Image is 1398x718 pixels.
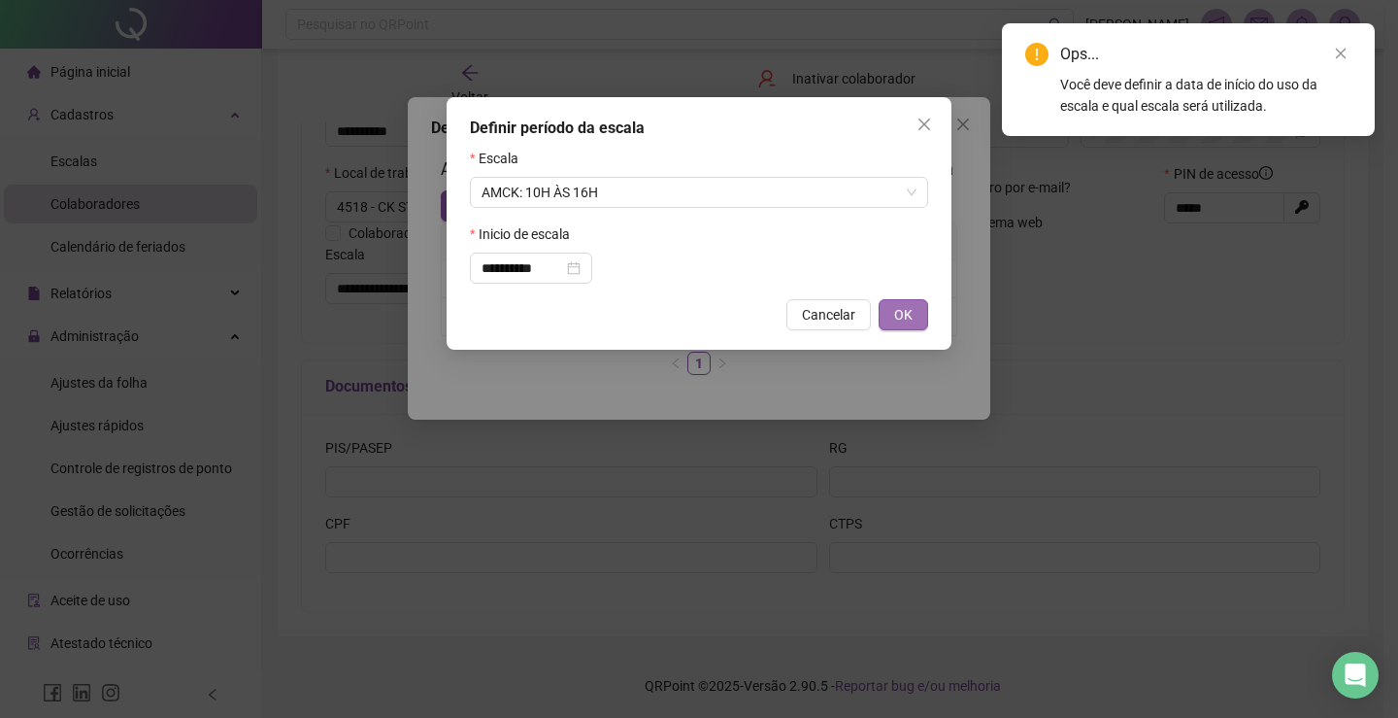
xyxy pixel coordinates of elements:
span: AMCK: 10H ÀS 16H [482,178,916,207]
span: Cancelar [802,304,855,325]
button: OK [879,299,928,330]
div: Definir período da escala [470,117,928,140]
div: Você deve definir a data de início do uso da escala e qual escala será utilizada. [1060,74,1351,117]
span: OK [894,304,913,325]
span: close [916,117,932,132]
div: Ops... [1060,43,1351,66]
a: Close [1330,43,1351,64]
label: Inicio de escala [470,223,582,245]
span: exclamation-circle [1025,43,1048,66]
button: Close [909,109,940,140]
div: Open Intercom Messenger [1332,652,1379,699]
label: Escala [470,148,531,169]
button: Cancelar [786,299,871,330]
span: close [1334,47,1348,60]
